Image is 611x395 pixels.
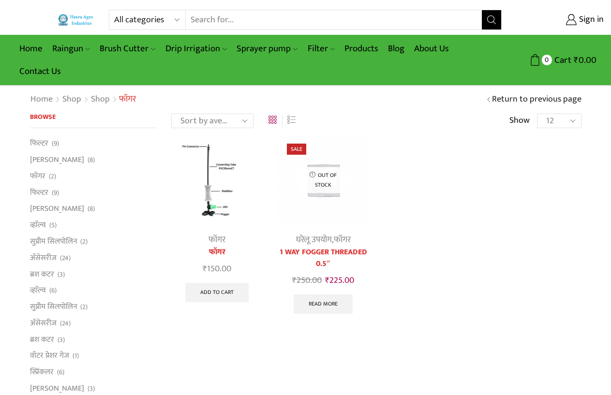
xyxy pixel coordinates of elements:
bdi: 0.00 [574,53,596,68]
bdi: 225.00 [325,273,354,288]
a: Home [30,93,53,106]
input: Search for... [186,10,482,29]
a: Read more about “1 WAY FOGGER THREADED 0.5"” [294,294,353,314]
h1: फॉगर [119,94,136,105]
nav: Breadcrumb [30,93,136,106]
a: स्प्रिंकलर [30,364,54,380]
a: फॉगर [209,233,225,247]
a: फिल्टर [30,138,48,151]
a: Sprayer pump [232,37,302,60]
a: Drip Irrigation [161,37,232,60]
span: (8) [88,204,95,214]
span: (3) [88,384,95,394]
span: (6) [49,286,57,295]
a: Products [340,37,383,60]
a: Shop [90,93,110,106]
a: [PERSON_NAME] [30,201,84,217]
span: (8) [88,155,95,165]
span: (2) [49,172,56,181]
a: Contact Us [15,60,66,83]
a: अ‍ॅसेसरीज [30,315,57,331]
a: Raingun [47,37,95,60]
a: Filter [303,37,340,60]
span: Show [509,115,530,127]
div: , [277,234,369,247]
a: Home [15,37,47,60]
span: (24) [60,319,71,328]
a: फिल्टर [30,184,48,201]
bdi: 250.00 [292,273,322,288]
a: Sign in [516,11,604,29]
span: (1) [73,351,79,361]
a: घरेलू उपयोग [296,233,332,247]
a: फॉगर [334,233,351,247]
span: (9) [52,188,59,198]
span: (3) [58,335,65,345]
a: Brush Cutter [95,37,160,60]
a: 1 WAY FOGGER THREADED 0.5″ [277,247,369,270]
span: (5) [49,220,57,230]
select: Shop order [171,114,253,128]
a: [PERSON_NAME] [30,152,84,168]
a: Return to previous page [492,93,581,106]
span: (24) [60,253,71,263]
span: (9) [52,139,59,148]
a: फॉगर [171,247,263,258]
a: ब्रश कटर [30,331,54,348]
a: सुप्रीम सिलपोलिन [30,299,77,315]
img: फॉगर [171,134,263,225]
button: Search button [482,10,501,29]
a: व्हाॅल्व [30,282,46,299]
span: ₹ [574,53,579,68]
span: 0 [542,55,552,65]
span: ₹ [292,273,297,288]
span: Cart [552,54,571,67]
span: (2) [80,237,88,247]
a: ब्रश कटर [30,266,54,282]
span: ₹ [203,262,207,276]
a: सुप्रीम सिलपोलिन [30,233,77,249]
span: Browse [30,111,56,122]
img: Placeholder [277,134,369,225]
a: Blog [383,37,409,60]
a: फॉगर [30,168,45,184]
span: Sign in [577,14,604,26]
bdi: 150.00 [203,262,231,276]
span: (6) [57,367,64,377]
a: अ‍ॅसेसरीज [30,249,57,266]
a: वॉटर प्रेशर गेज [30,348,69,364]
a: About Us [409,37,454,60]
span: (3) [58,270,65,279]
p: Out of stock [300,167,346,193]
a: Add to cart: “फॉगर” [185,283,249,302]
span: Sale [287,144,306,155]
span: (2) [80,302,88,312]
span: ₹ [325,273,329,288]
a: व्हाॅल्व [30,217,46,234]
a: 0 Cart ₹0.00 [511,51,596,69]
a: Shop [62,93,82,106]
